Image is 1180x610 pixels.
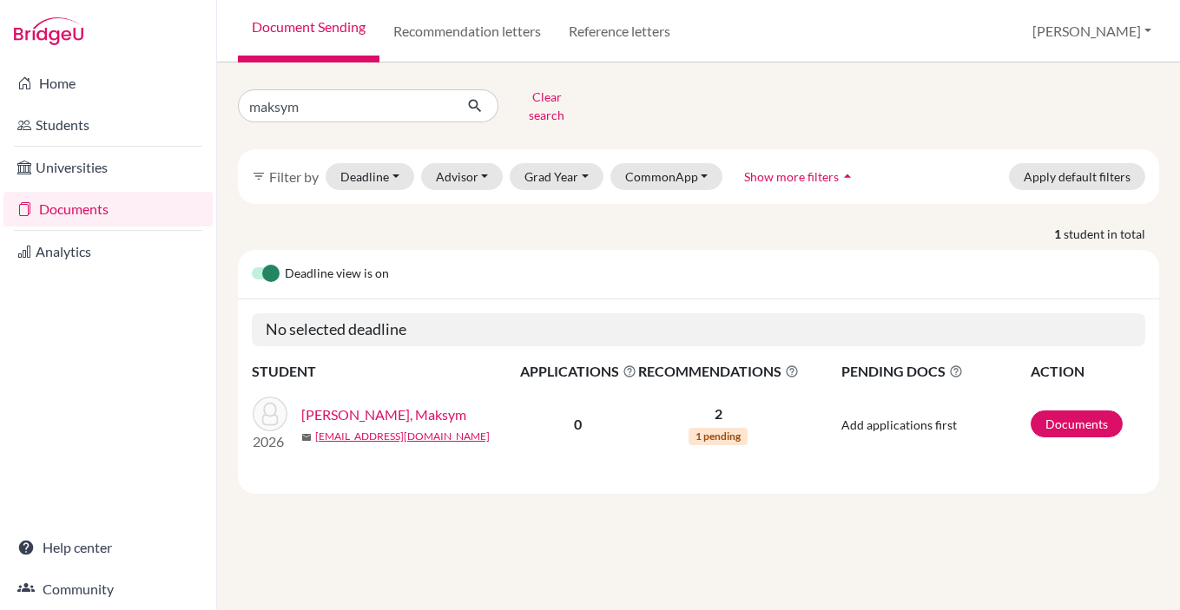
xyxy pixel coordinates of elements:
a: Students [3,108,213,142]
th: STUDENT [252,360,519,383]
span: Filter by [269,168,319,185]
span: RECOMMENDATIONS [638,361,799,382]
a: [EMAIL_ADDRESS][DOMAIN_NAME] [315,429,490,444]
a: Documents [3,192,213,226]
a: Home [3,66,213,101]
span: student in total [1064,225,1159,243]
p: 2 [638,403,799,424]
button: CommonApp [610,163,723,190]
span: PENDING DOCS [841,361,1029,382]
button: Apply default filters [1009,163,1145,190]
span: Add applications first [841,417,957,432]
b: 0 [574,416,582,432]
a: Documents [1031,410,1123,437]
strong: 1 [1054,225,1064,243]
a: Community [3,572,213,607]
p: 2026 [253,431,287,452]
button: Grad Year [510,163,603,190]
i: arrow_drop_up [839,167,856,185]
span: 1 pending [689,428,748,445]
a: Analytics [3,234,213,269]
th: ACTION [1030,360,1145,383]
a: Help center [3,530,213,565]
a: [PERSON_NAME], Maksym [301,404,466,425]
button: Clear search [498,83,595,128]
button: Advisor [421,163,504,190]
i: filter_list [252,169,266,183]
button: Deadline [326,163,414,190]
span: APPLICATIONS [520,361,636,382]
button: Show more filtersarrow_drop_up [729,163,871,190]
h5: No selected deadline [252,313,1145,346]
img: Bridge-U [14,17,83,45]
input: Find student by name... [238,89,453,122]
span: Show more filters [744,169,839,184]
span: Deadline view is on [285,264,389,285]
img: Makarov, Maksym [253,397,287,431]
a: Universities [3,150,213,185]
button: [PERSON_NAME] [1025,15,1159,48]
span: mail [301,432,312,443]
